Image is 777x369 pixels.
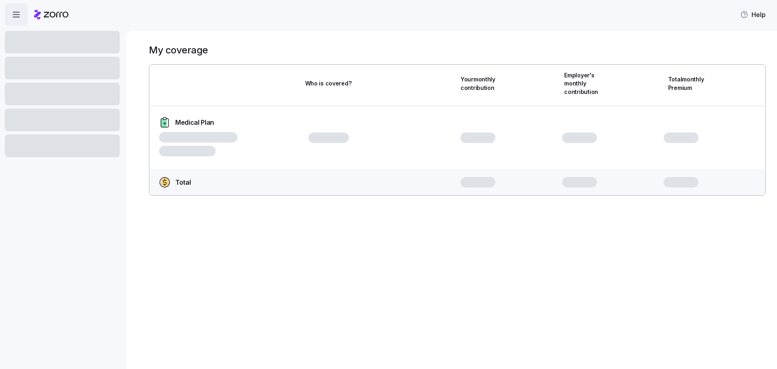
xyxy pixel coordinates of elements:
[175,117,214,128] span: Medical Plan
[461,75,506,92] span: Your monthly contribution
[734,6,772,23] button: Help
[305,79,352,87] span: Who is covered?
[564,71,609,96] span: Employer's monthly contribution
[668,75,713,92] span: Total monthly Premium
[149,44,208,56] h1: My coverage
[175,177,191,188] span: Total
[740,10,766,19] span: Help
